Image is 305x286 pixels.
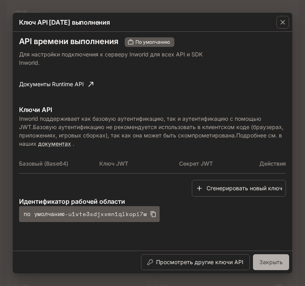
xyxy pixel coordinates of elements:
[19,37,118,46] ya-tr-span: API времени выполнения
[73,140,74,147] ya-tr-span: .
[38,140,71,147] a: документах
[19,115,261,130] ya-tr-span: Inworld поддерживает как базовую аутентификацию, так и аутентификацию с помощью JWT.
[19,160,68,167] ya-tr-span: Базовый (Base64)
[135,39,170,45] ya-tr-span: По умолчанию
[259,160,286,167] ya-tr-span: Действия
[19,51,203,66] ya-tr-span: Для настройки подключения к серверу Inworld для всех API и SDK Inworld.
[141,254,250,270] button: Просмотреть другие ключи API
[19,79,84,89] ya-tr-span: Документы Runtime API
[16,76,97,92] a: Документы Runtime API
[19,206,160,222] button: по умолчанию-u1vte3sdjxxmn1qlkopi7w
[207,184,282,193] ya-tr-span: Сгенерировать новый ключ
[156,257,243,267] ya-tr-span: Просмотреть другие ключи API
[19,124,284,139] ya-tr-span: Базовую аутентификацию не рекомендуется использовать в клиентском коде (браузерах, приложениях, и...
[24,209,147,219] ya-tr-span: по умолчанию-u1vte3sdjxxmn1qlkopi7w
[253,254,289,270] button: Закрыть
[259,257,283,267] ya-tr-span: Закрыть
[19,18,110,26] ya-tr-span: Ключ API [DATE] выполнения
[99,160,128,167] ya-tr-span: Ключ JWT
[19,106,52,114] ya-tr-span: Ключи API
[179,160,213,167] ya-tr-span: Секрет JWT
[19,197,125,205] ya-tr-span: Идентификатор рабочей области
[192,180,286,197] button: Сгенерировать новый ключ
[125,37,174,47] div: Эти клавиши будут работать только в вашем текущем рабочем пространстве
